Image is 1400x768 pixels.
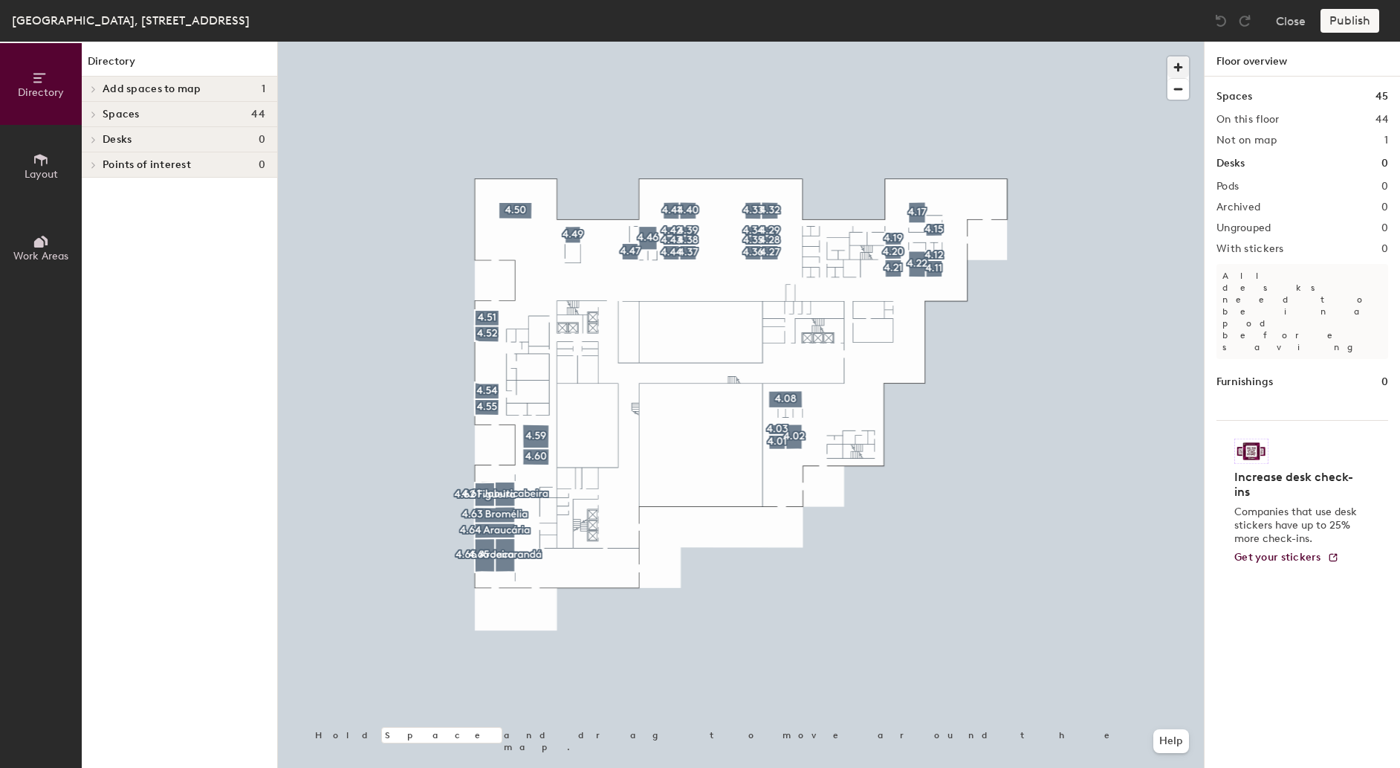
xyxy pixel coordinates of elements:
[1234,439,1268,464] img: Sticker logo
[1381,222,1388,234] h2: 0
[13,250,68,262] span: Work Areas
[1375,88,1388,105] h1: 45
[1216,222,1271,234] h2: Ungrouped
[259,134,265,146] span: 0
[1237,13,1252,28] img: Redo
[1216,135,1277,146] h2: Not on map
[82,54,277,77] h1: Directory
[1381,155,1388,172] h1: 0
[1153,729,1189,753] button: Help
[1381,201,1388,213] h2: 0
[1213,13,1228,28] img: Undo
[25,168,58,181] span: Layout
[103,83,201,95] span: Add spaces to map
[18,86,64,99] span: Directory
[1216,201,1260,213] h2: Archived
[1216,88,1252,105] h1: Spaces
[1381,243,1388,255] h2: 0
[103,134,132,146] span: Desks
[1216,243,1284,255] h2: With stickers
[259,159,265,171] span: 0
[12,11,250,30] div: [GEOGRAPHIC_DATA], [STREET_ADDRESS]
[262,83,265,95] span: 1
[103,159,191,171] span: Points of interest
[1276,9,1306,33] button: Close
[1234,551,1321,564] span: Get your stickers
[1205,42,1400,77] h1: Floor overview
[1381,181,1388,193] h2: 0
[1216,114,1280,126] h2: On this floor
[1381,374,1388,390] h1: 0
[1384,135,1388,146] h2: 1
[1216,181,1239,193] h2: Pods
[103,109,140,120] span: Spaces
[1234,470,1361,500] h4: Increase desk check-ins
[1234,552,1339,564] a: Get your stickers
[1216,374,1273,390] h1: Furnishings
[1375,114,1388,126] h2: 44
[1216,264,1388,359] p: All desks need to be in a pod before saving
[1234,506,1361,546] p: Companies that use desk stickers have up to 25% more check-ins.
[251,109,265,120] span: 44
[1216,155,1245,172] h1: Desks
